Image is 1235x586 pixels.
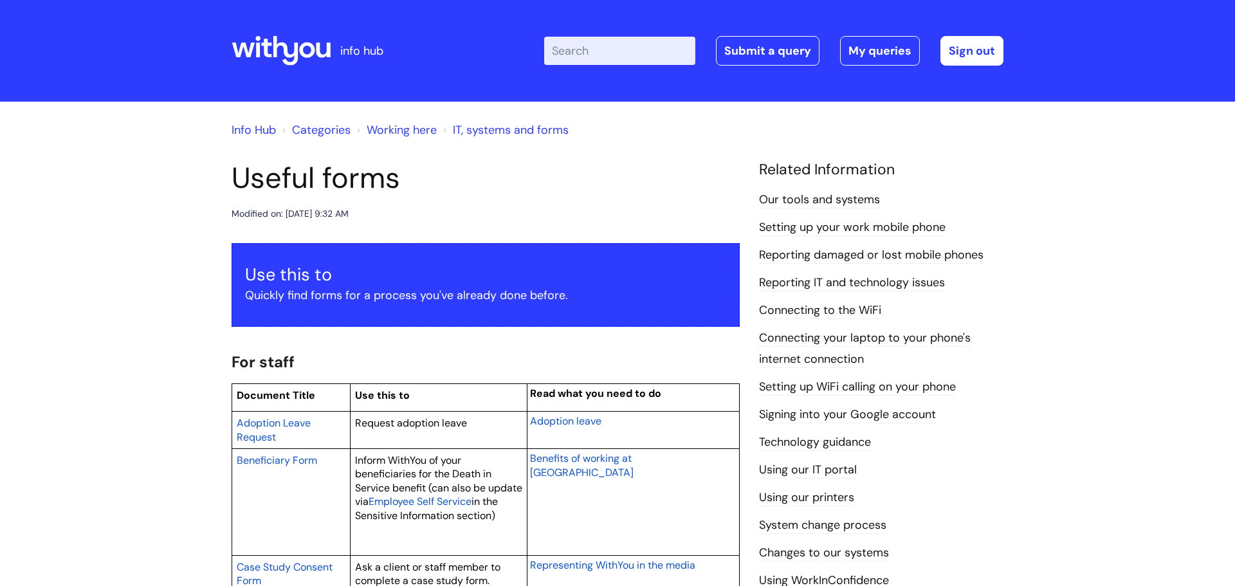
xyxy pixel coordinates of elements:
[530,413,601,428] a: Adoption leave
[759,247,983,264] a: Reporting damaged or lost mobile phones
[544,36,1003,66] div: | -
[716,36,819,66] a: Submit a query
[232,206,349,222] div: Modified on: [DATE] 9:32 AM
[759,434,871,451] a: Technology guidance
[355,495,498,522] span: in the Sensitive Information section)
[367,122,437,138] a: Working here
[759,490,854,506] a: Using our printers
[453,122,569,138] a: IT, systems and forms
[530,450,634,480] a: Benefits of working at [GEOGRAPHIC_DATA]
[759,330,971,367] a: Connecting your laptop to your phone's internet connection
[245,264,726,285] h3: Use this to
[759,275,945,291] a: Reporting IT and technology issues
[759,302,881,319] a: Connecting to the WiFi
[759,517,886,534] a: System change process
[530,452,634,479] span: Benefits of working at [GEOGRAPHIC_DATA]
[279,120,351,140] li: Solution home
[355,453,522,509] span: Inform WithYou of your beneficiaries for the Death in Service benefit (can also be update via
[237,415,311,444] a: Adoption Leave Request
[440,120,569,140] li: IT, systems and forms
[237,389,315,402] span: Document Title
[759,161,1003,179] h4: Related Information
[840,36,920,66] a: My queries
[245,285,726,306] p: Quickly find forms for a process you've already done before.
[759,219,946,236] a: Setting up your work mobile phone
[759,192,880,208] a: Our tools and systems
[355,416,467,430] span: Request adoption leave
[759,407,936,423] a: Signing into your Google account
[232,352,295,372] span: For staff
[237,453,317,467] span: Beneficiary Form
[544,37,695,65] input: Search
[940,36,1003,66] a: Sign out
[759,462,857,479] a: Using our IT portal
[354,120,437,140] li: Working here
[530,557,695,572] a: Representing WithYou in the media
[530,558,695,572] span: Representing WithYou in the media
[355,389,410,402] span: Use this to
[369,493,471,509] a: Employee Self Service
[759,379,956,396] a: Setting up WiFi calling on your phone
[292,122,351,138] a: Categories
[232,161,740,196] h1: Useful forms
[530,414,601,428] span: Adoption leave
[369,495,471,508] span: Employee Self Service
[340,41,383,61] p: info hub
[237,416,311,444] span: Adoption Leave Request
[237,452,317,468] a: Beneficiary Form
[530,387,661,400] span: Read what you need to do
[759,545,889,562] a: Changes to our systems
[232,122,276,138] a: Info Hub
